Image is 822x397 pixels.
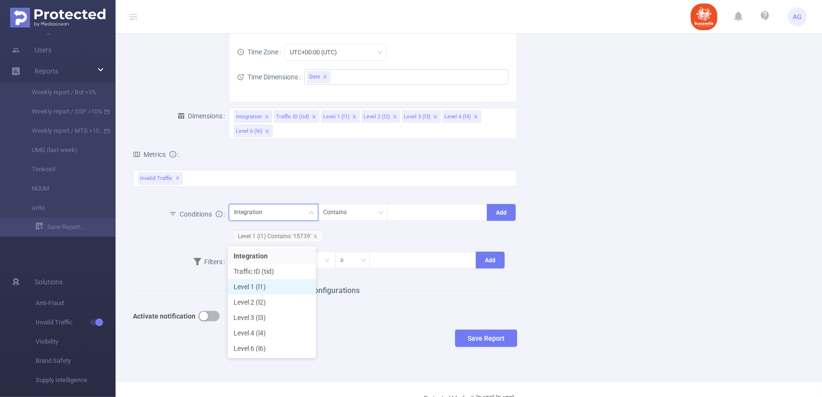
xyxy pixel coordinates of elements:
[36,294,116,313] span: Anti-Fraud
[323,111,350,123] div: Level 1 (l1)
[228,264,316,279] li: Traffic ID (tid)
[265,129,270,135] i: icon: close
[473,115,478,120] i: icon: close
[321,110,360,123] li: Level 1 (l1)
[19,141,104,160] a: UMG (last week)
[10,8,105,27] img: Protected Media
[36,313,116,332] span: Invalid Traffic
[404,111,431,123] div: Level 3 (l3)
[19,121,104,141] a: Weekly report / MTS >10%
[35,272,63,292] span: Solutions
[340,252,351,268] div: ≥
[19,198,104,218] a: avito
[476,252,505,269] button: Add
[233,230,324,243] span: Level 1 (l1) Contains '15739'
[264,115,269,120] i: icon: close
[444,111,471,123] div: Level 4 (l4)
[36,371,116,390] span: Supply Intelligence
[378,210,384,217] i: icon: down
[19,179,104,198] a: NUUM
[323,75,327,80] i: icon: close
[170,151,176,158] i: icon: info-circle
[313,234,318,239] i: icon: close
[362,110,400,123] li: Level 2 (l2)
[793,7,802,26] span: AG
[228,341,316,356] li: Level 6 (l6)
[443,110,481,123] li: Level 4 (l4)
[402,110,441,123] li: Level 3 (l3)
[364,111,390,123] div: Level 2 (l2)
[276,111,309,123] div: Traffic ID (tid)
[433,115,438,120] i: icon: close
[19,83,104,102] a: Weekly report / Bot >5%
[455,330,517,347] button: Save Report
[234,110,272,123] li: Integration
[234,125,273,137] li: Level 6 (l6)
[19,102,104,121] a: Weekly report / SSP >10%
[377,50,383,56] i: icon: down
[236,111,262,123] div: Integration
[332,71,334,83] input: filter select
[323,205,353,220] div: Contains
[228,279,316,295] li: Level 1 (l1)
[234,205,269,220] div: Integration
[487,204,516,221] button: Add
[228,295,316,310] li: Level 2 (l2)
[36,218,116,237] a: Save Report...
[228,325,316,341] li: Level 4 (l4)
[392,115,397,120] i: icon: close
[361,257,366,264] i: icon: down
[35,67,58,75] span: Reports
[352,115,357,120] i: icon: close
[19,160,104,179] a: Tonkosti
[309,210,314,217] i: icon: down
[312,115,316,120] i: icon: close
[138,172,183,185] span: Invalid Traffic
[177,112,222,120] span: Dimensions
[216,211,222,218] i: icon: info-circle
[237,73,298,81] span: Time Dimensions
[133,151,166,158] span: Metrics
[228,310,316,325] li: Level 3 (l3)
[36,351,116,371] span: Brand Safety
[237,48,278,56] span: Time Zone
[307,71,330,83] li: Date
[228,248,316,264] li: Integration
[274,110,319,123] li: Traffic ID (tid)
[194,258,222,266] span: Filters
[180,210,222,218] span: Conditions
[35,62,58,81] a: Reports
[290,44,344,60] div: UTC+00:00 (UTC)
[309,72,320,82] span: Date
[12,40,52,60] a: Users
[236,125,262,138] div: Level 6 (l6)
[133,312,196,320] b: Activate notification
[176,173,180,184] span: ✕
[36,332,116,351] span: Visibility
[279,285,371,296] span: Alert Configurations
